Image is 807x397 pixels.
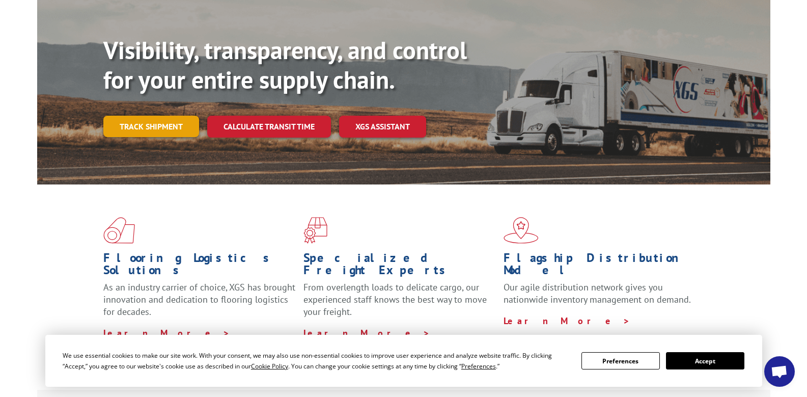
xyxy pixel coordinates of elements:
p: From overlength loads to delicate cargo, our experienced staff knows the best way to move your fr... [303,281,496,327]
b: Visibility, transparency, and control for your entire supply chain. [103,34,467,95]
span: As an industry carrier of choice, XGS has brought innovation and dedication to flooring logistics... [103,281,295,317]
div: Cookie Consent Prompt [45,335,762,387]
span: Cookie Policy [251,362,288,370]
span: Preferences [461,362,496,370]
a: Learn More > [303,327,430,339]
a: XGS ASSISTANT [339,116,426,138]
h1: Specialized Freight Experts [303,252,496,281]
a: Learn More > [504,315,630,327]
button: Preferences [581,352,660,369]
img: xgs-icon-focused-on-flooring-red [303,217,327,244]
a: Learn More > [103,327,230,339]
a: Calculate transit time [207,116,331,138]
button: Accept [666,352,744,369]
img: xgs-icon-flagship-distribution-model-red [504,217,539,244]
h1: Flooring Logistics Solutions [103,252,296,281]
img: xgs-icon-total-supply-chain-intelligence-red [103,217,135,244]
h1: Flagship Distribution Model [504,252,696,281]
a: Track shipment [103,116,199,137]
span: Our agile distribution network gives you nationwide inventory management on demand. [504,281,691,305]
div: We use essential cookies to make our site work. With your consent, we may also use non-essential ... [63,350,569,372]
div: Open chat [764,356,795,387]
